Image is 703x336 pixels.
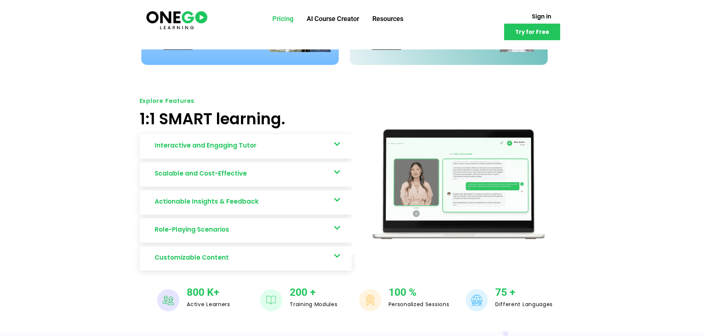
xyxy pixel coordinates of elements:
[207,286,219,298] span: K+
[187,286,204,298] span: 800
[290,301,337,308] h5: Training Modules
[139,190,352,215] a: Actionable Insights & Feedback
[139,162,352,187] a: Scalable and Cost-Effective
[389,286,406,298] span: 100
[266,9,300,28] a: Pricing
[155,168,251,179] span: Scalable and Cost-Effective
[495,286,507,298] span: 75
[155,252,232,263] span: Customizable Content
[290,286,307,298] span: 200
[139,111,352,127] h2: 1:1 SMART learning.
[300,9,366,28] a: AI Course Creator
[155,196,262,207] span: Actionable Insights & Feedback
[389,301,449,308] h5: Personalized Sessions
[310,286,316,298] span: +
[510,286,515,298] span: +
[409,286,417,298] span: %
[155,140,260,151] span: Interactive and Engaging Tutor
[139,246,352,271] a: Customizable Content
[139,98,352,104] h5: Explore Features
[155,224,233,235] span: Role-Playing Scenarios
[523,9,560,24] a: Sign in
[532,14,551,19] span: Sign in
[495,301,553,308] h5: Different Languages
[139,134,352,159] a: Interactive and Engaging Tutor
[139,218,352,243] a: Role-Playing Scenarios
[504,24,560,40] a: Try for Free
[366,9,410,28] a: Resources
[187,301,230,308] h5: Active Learners
[515,29,549,35] span: Try for Free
